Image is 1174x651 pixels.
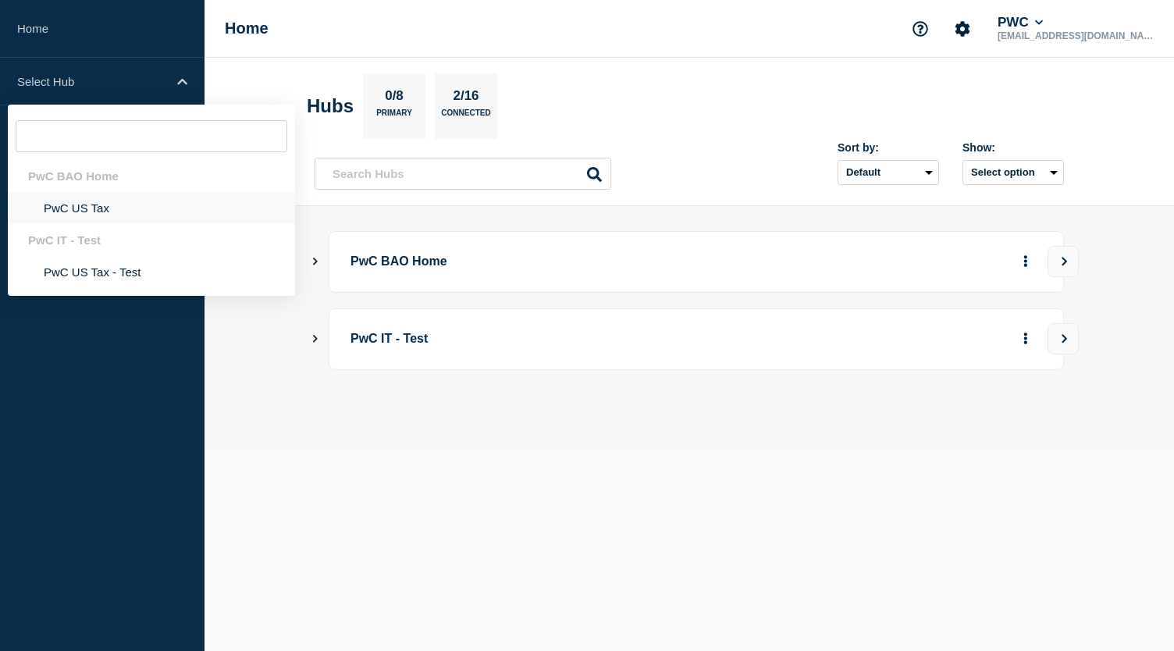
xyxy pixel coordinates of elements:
[962,141,1064,154] div: Show:
[315,158,611,190] input: Search Hubs
[1016,247,1036,276] button: More actions
[962,160,1064,185] button: Select option
[441,108,490,125] p: Connected
[311,256,319,268] button: Show Connected Hubs
[994,30,1157,41] p: [EMAIL_ADDRESS][DOMAIN_NAME]
[1048,246,1079,277] button: View
[379,88,410,108] p: 0/8
[376,108,412,125] p: Primary
[838,141,939,154] div: Sort by:
[8,224,295,256] div: PwC IT - Test
[8,192,295,224] li: PwC US Tax
[904,12,937,45] button: Support
[350,325,782,354] p: PwC IT - Test
[1016,325,1036,354] button: More actions
[838,160,939,185] select: Sort by
[447,88,485,108] p: 2/16
[1048,323,1079,354] button: View
[225,20,269,37] h1: Home
[17,75,167,88] p: Select Hub
[8,160,295,192] div: PwC BAO Home
[946,12,979,45] button: Account settings
[350,247,782,276] p: PwC BAO Home
[307,95,354,117] h2: Hubs
[8,256,295,288] li: PwC US Tax - Test
[994,15,1046,30] button: PWC
[311,333,319,345] button: Show Connected Hubs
